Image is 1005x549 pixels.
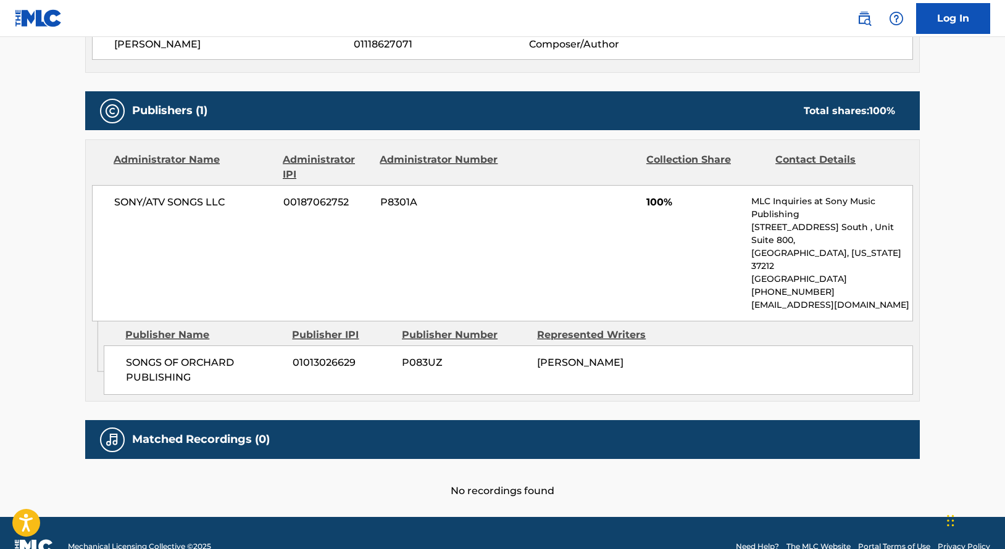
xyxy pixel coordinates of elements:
[947,502,954,539] div: Drag
[529,37,689,52] span: Composer/Author
[775,152,895,182] div: Contact Details
[85,459,920,498] div: No recordings found
[889,11,904,26] img: help
[751,195,912,221] p: MLC Inquiries at Sony Music Publishing
[751,286,912,299] p: [PHONE_NUMBER]
[283,195,371,210] span: 00187062752
[852,6,877,31] a: Public Search
[292,328,393,342] div: Publisher IPI
[751,299,912,312] p: [EMAIL_ADDRESS][DOMAIN_NAME]
[114,195,274,210] span: SONY/ATV SONGS LLC
[751,273,912,286] p: [GEOGRAPHIC_DATA]
[869,105,895,117] span: 100 %
[126,355,283,385] span: SONGS OF ORCHARD PUBLISHING
[884,6,909,31] div: Help
[125,328,283,342] div: Publisher Name
[114,37,354,52] span: [PERSON_NAME]
[857,11,872,26] img: search
[646,195,742,210] span: 100%
[943,490,1005,549] iframe: Chat Widget
[114,152,273,182] div: Administrator Name
[105,432,120,447] img: Matched Recordings
[402,328,528,342] div: Publisher Number
[15,9,62,27] img: MLC Logo
[354,37,529,52] span: 01118627071
[132,432,270,447] h5: Matched Recordings (0)
[402,355,528,370] span: P083UZ
[537,328,663,342] div: Represented Writers
[646,152,766,182] div: Collection Share
[537,357,623,368] span: [PERSON_NAME]
[751,247,912,273] p: [GEOGRAPHIC_DATA], [US_STATE] 37212
[751,221,912,247] p: [STREET_ADDRESS] South , Unit Suite 800,
[132,104,207,118] h5: Publishers (1)
[283,152,370,182] div: Administrator IPI
[804,104,895,118] div: Total shares:
[105,104,120,118] img: Publishers
[380,152,499,182] div: Administrator Number
[293,355,393,370] span: 01013026629
[916,3,990,34] a: Log In
[380,195,500,210] span: P8301A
